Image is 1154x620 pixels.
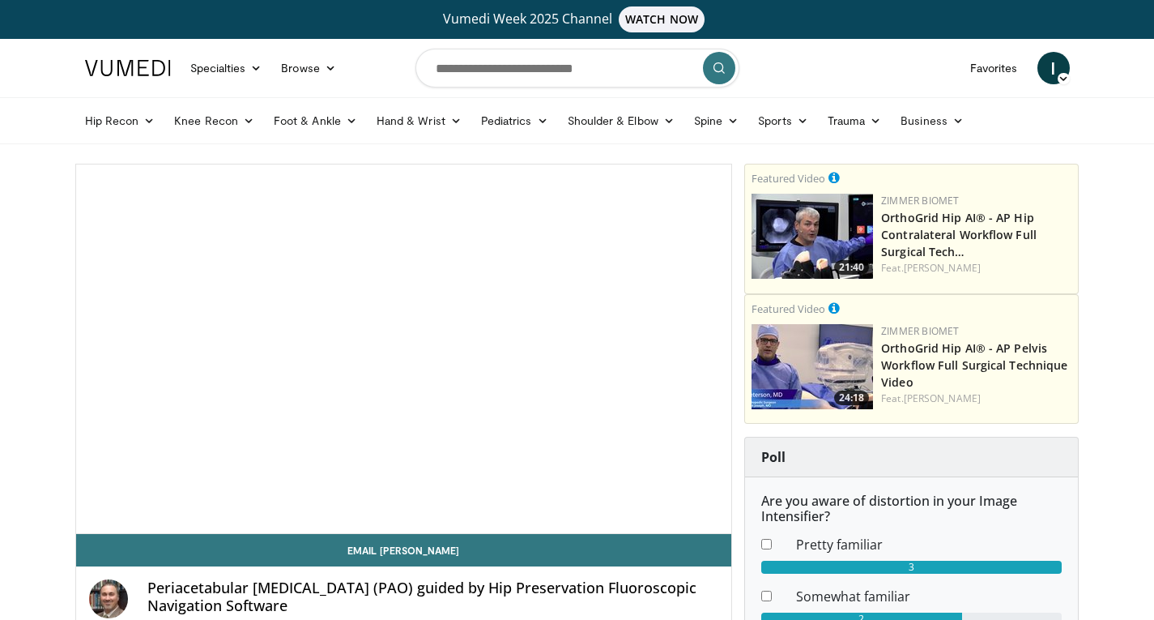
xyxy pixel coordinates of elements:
[784,535,1074,554] dd: Pretty familiar
[834,391,869,405] span: 24:18
[761,494,1062,524] h6: Are you aware of distortion in your Image Intensifier?
[881,391,1071,406] div: Feat.
[619,6,705,32] span: WATCH NOW
[904,391,981,405] a: [PERSON_NAME]
[881,210,1037,259] a: OrthoGrid Hip AI® - AP Hip Contralateral Workflow Full Surgical Tech…
[904,261,981,275] a: [PERSON_NAME]
[271,52,346,84] a: Browse
[181,52,272,84] a: Specialties
[471,105,558,137] a: Pediatrics
[752,194,873,279] a: 21:40
[264,105,367,137] a: Foot & Ankle
[76,534,732,567] a: Email [PERSON_NAME]
[752,324,873,409] a: 24:18
[752,194,873,279] img: 96a9cbbb-25ee-4404-ab87-b32d60616ad7.150x105_q85_crop-smart_upscale.jpg
[881,261,1071,276] div: Feat.
[752,171,825,186] small: Featured Video
[761,448,786,466] strong: Poll
[891,105,973,137] a: Business
[85,60,171,76] img: VuMedi Logo
[558,105,684,137] a: Shoulder & Elbow
[818,105,892,137] a: Trauma
[684,105,748,137] a: Spine
[75,105,165,137] a: Hip Recon
[76,165,732,534] video-js: Video Player
[1037,52,1070,84] a: I
[761,561,1062,574] div: 3
[89,579,128,618] img: Avatar
[748,105,818,137] a: Sports
[881,194,959,207] a: Zimmer Biomet
[784,587,1074,606] dd: Somewhat familiar
[752,301,825,316] small: Featured Video
[960,52,1028,84] a: Favorites
[147,579,719,614] h4: Periacetabular [MEDICAL_DATA] (PAO) guided by Hip Preservation Fluoroscopic Navigation Software
[834,260,869,275] span: 21:40
[752,324,873,409] img: c80c1d29-5d08-4b57-b833-2b3295cd5297.150x105_q85_crop-smart_upscale.jpg
[881,324,959,338] a: Zimmer Biomet
[881,340,1067,390] a: OrthoGrid Hip AI® - AP Pelvis Workflow Full Surgical Technique Video
[87,6,1067,32] a: Vumedi Week 2025 ChannelWATCH NOW
[367,105,471,137] a: Hand & Wrist
[415,49,739,88] input: Search topics, interventions
[164,105,264,137] a: Knee Recon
